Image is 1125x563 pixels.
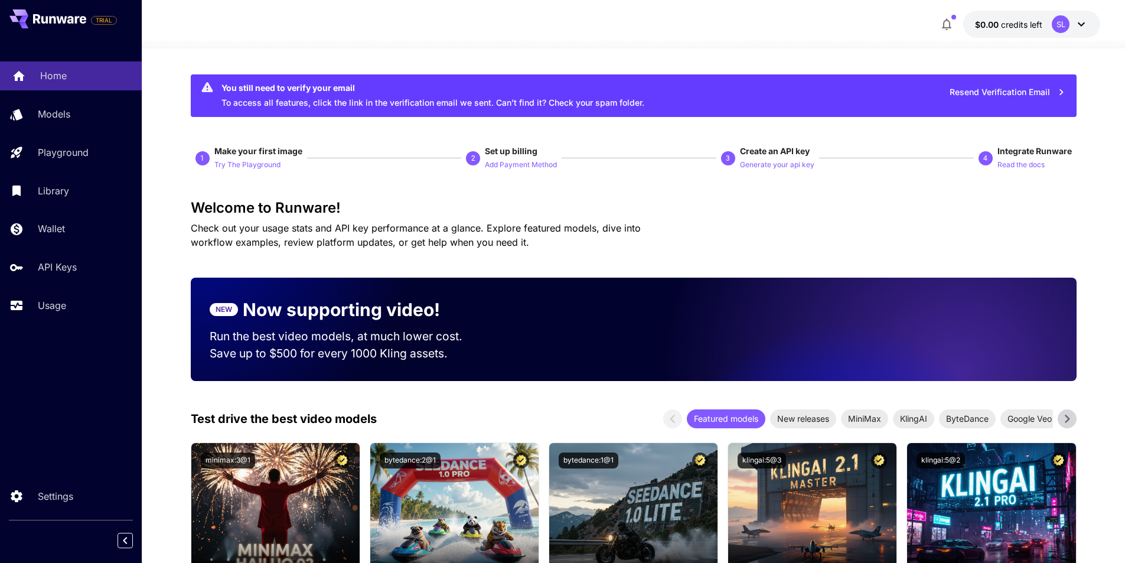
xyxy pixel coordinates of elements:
[513,453,529,468] button: Certified Model – Vetted for best performance and includes a commercial license.
[983,153,987,164] p: 4
[214,146,302,156] span: Make your first image
[118,533,133,548] button: Collapse sidebar
[997,157,1045,171] button: Read the docs
[485,157,557,171] button: Add Payment Method
[740,160,814,171] p: Generate your api key
[91,13,117,27] span: Add your payment card to enable full platform functionality.
[191,200,1077,216] h3: Welcome to Runware!
[92,16,116,25] span: TRIAL
[997,160,1045,171] p: Read the docs
[963,11,1100,38] button: $0.00SL
[471,153,475,164] p: 2
[38,145,89,160] p: Playground
[191,410,377,428] p: Test drive the best video models
[1052,15,1069,33] div: SL
[893,412,934,425] span: KlingAI
[40,69,67,83] p: Home
[38,222,65,236] p: Wallet
[201,453,255,468] button: minimax:3@1
[126,530,142,551] div: Collapse sidebar
[917,453,965,468] button: klingai:5@2
[997,146,1072,156] span: Integrate Runware
[740,157,814,171] button: Generate your api key
[380,453,441,468] button: bytedance:2@1
[38,184,69,198] p: Library
[770,412,836,425] span: New releases
[893,409,934,428] div: KlingAI
[975,18,1042,31] div: $0.00
[485,146,537,156] span: Set up billing
[216,304,232,315] p: NEW
[38,107,70,121] p: Models
[738,453,786,468] button: klingai:5@3
[559,453,618,468] button: bytedance:1@1
[485,160,557,171] p: Add Payment Method
[943,80,1072,105] button: Resend Verification Email
[38,298,66,313] p: Usage
[1001,19,1042,30] span: credits left
[939,409,996,428] div: ByteDance
[975,19,1001,30] span: $0.00
[687,412,765,425] span: Featured models
[38,489,73,503] p: Settings
[38,260,77,274] p: API Keys
[1000,409,1059,428] div: Google Veo
[740,146,810,156] span: Create an API key
[1051,453,1067,468] button: Certified Model – Vetted for best performance and includes a commercial license.
[841,412,888,425] span: MiniMax
[191,222,641,248] span: Check out your usage stats and API key performance at a glance. Explore featured models, dive int...
[726,153,730,164] p: 3
[243,297,440,323] p: Now supporting video!
[334,453,350,468] button: Certified Model – Vetted for best performance and includes a commercial license.
[770,409,836,428] div: New releases
[692,453,708,468] button: Certified Model – Vetted for best performance and includes a commercial license.
[871,453,887,468] button: Certified Model – Vetted for best performance and includes a commercial license.
[687,409,765,428] div: Featured models
[210,345,485,362] p: Save up to $500 for every 1000 Kling assets.
[214,160,281,171] p: Try The Playground
[214,157,281,171] button: Try The Playground
[841,409,888,428] div: MiniMax
[221,82,644,94] div: You still need to verify your email
[210,328,485,345] p: Run the best video models, at much lower cost.
[200,153,204,164] p: 1
[221,78,644,113] div: To access all features, click the link in the verification email we sent. Can’t find it? Check yo...
[1000,412,1059,425] span: Google Veo
[939,412,996,425] span: ByteDance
